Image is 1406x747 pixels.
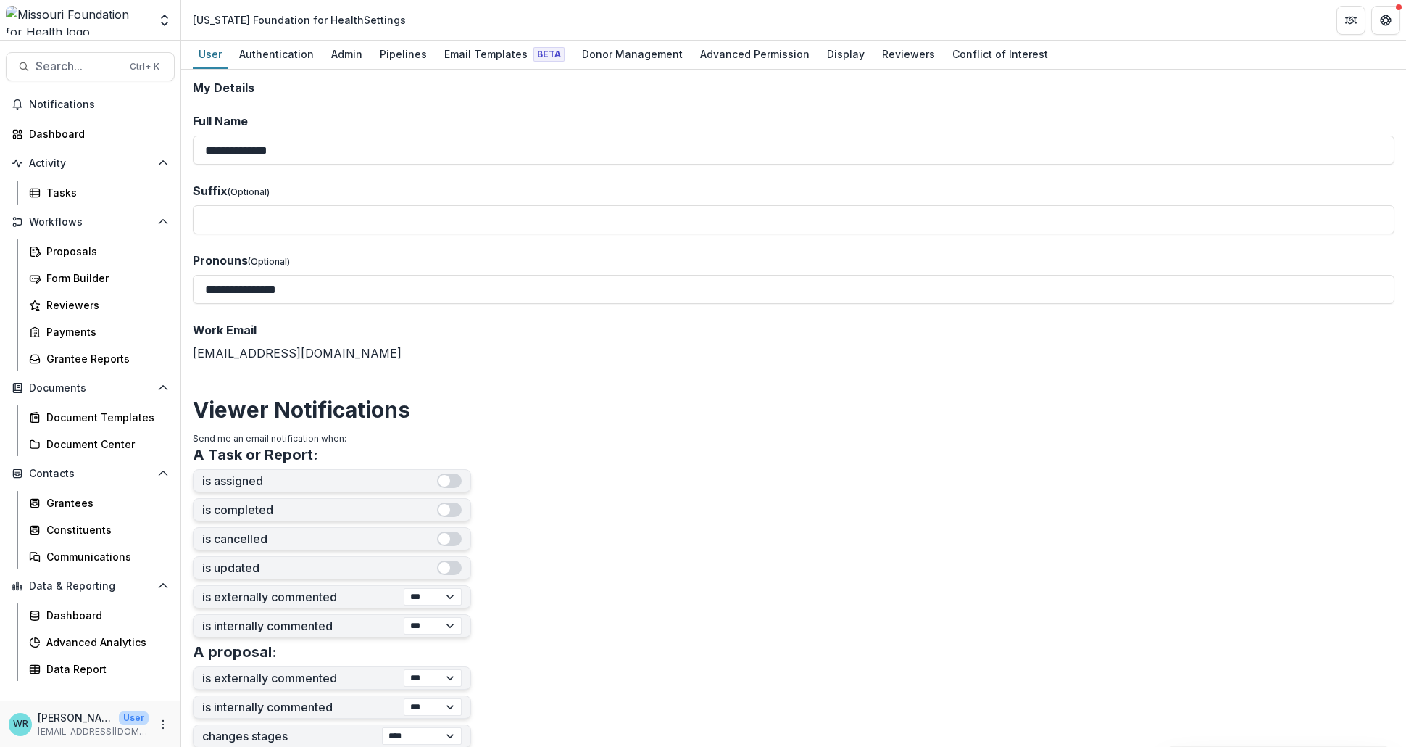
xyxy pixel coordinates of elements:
span: Notifications [29,99,169,111]
div: Admin [325,44,368,65]
div: Email Templates [438,44,570,65]
a: Data Report [23,657,175,681]
a: Payments [23,320,175,344]
span: Contacts [29,468,151,480]
button: Open Contacts [6,462,175,485]
a: Reviewers [876,41,941,69]
span: Work Email [193,323,257,337]
div: Payments [46,324,163,339]
a: Advanced Analytics [23,630,175,654]
div: Advanced Analytics [46,635,163,650]
p: [PERSON_NAME] [38,710,113,725]
div: Advanced Permission [694,44,815,65]
h3: A proposal: [193,643,277,661]
div: Document Center [46,437,163,452]
img: Missouri Foundation for Health logo [6,6,149,35]
a: Conflict of Interest [947,41,1054,69]
div: Grantee Reports [46,351,163,366]
a: Dashboard [6,122,175,146]
span: (Optional) [248,256,290,267]
button: Search... [6,52,175,81]
div: Authentication [233,44,320,65]
label: is externally commented [202,672,404,685]
span: Suffix [193,183,228,198]
div: Constituents [46,522,163,537]
label: is externally commented [202,590,404,604]
div: Wendy Rohrbach [13,719,28,729]
a: Admin [325,41,368,69]
div: Reviewers [46,297,163,313]
a: Advanced Permission [694,41,815,69]
a: Dashboard [23,603,175,627]
span: Documents [29,382,151,395]
a: Form Builder [23,266,175,290]
span: Activity [29,157,151,170]
a: Communications [23,545,175,569]
span: Search... [36,59,121,73]
a: Pipelines [374,41,433,69]
div: Dashboard [29,126,163,141]
div: [EMAIL_ADDRESS][DOMAIN_NAME] [193,321,1394,362]
button: Notifications [6,93,175,116]
div: Data Report [46,661,163,677]
a: Authentication [233,41,320,69]
a: Constituents [23,518,175,542]
span: Pronouns [193,253,248,268]
label: is completed [202,503,437,517]
label: is internally commented [202,619,404,633]
span: (Optional) [228,186,270,197]
a: Grantee Reports [23,347,175,371]
span: Beta [533,47,565,62]
button: Open entity switcher [154,6,175,35]
div: User [193,44,228,65]
button: More [154,716,172,733]
h3: A Task or Report: [193,446,318,463]
span: Full Name [193,114,248,128]
div: Ctrl + K [127,59,162,75]
div: Pipelines [374,44,433,65]
div: [US_STATE] Foundation for Health Settings [193,12,406,28]
a: Donor Management [576,41,689,69]
div: Display [821,44,870,65]
div: Form Builder [46,271,163,286]
button: Get Help [1371,6,1400,35]
button: Open Data & Reporting [6,574,175,598]
label: is assigned [202,474,437,488]
button: Partners [1336,6,1365,35]
span: Send me an email notification when: [193,433,346,444]
div: Reviewers [876,44,941,65]
label: is updated [202,561,437,575]
div: Donor Management [576,44,689,65]
a: Grantees [23,491,175,515]
button: Open Activity [6,152,175,175]
div: Dashboard [46,608,163,623]
a: Document Templates [23,405,175,429]
div: Proposals [46,244,163,259]
a: Display [821,41,870,69]
a: User [193,41,228,69]
p: [EMAIL_ADDRESS][DOMAIN_NAME] [38,725,149,738]
a: Tasks [23,181,175,205]
h2: My Details [193,81,1394,95]
a: Proposals [23,239,175,263]
p: User [119,711,149,725]
div: Tasks [46,185,163,200]
label: is internally commented [202,701,404,714]
span: Workflows [29,216,151,228]
button: Open Documents [6,376,175,400]
div: Conflict of Interest [947,44,1054,65]
label: is cancelled [202,532,437,546]
a: Document Center [23,432,175,456]
a: Reviewers [23,293,175,317]
a: Email Templates Beta [438,41,570,69]
h2: Viewer Notifications [193,397,1394,423]
div: Grantees [46,495,163,511]
div: Communications [46,549,163,564]
button: Open Workflows [6,210,175,234]
nav: breadcrumb [187,9,412,30]
label: changes stages [202,730,382,743]
span: Data & Reporting [29,580,151,593]
div: Document Templates [46,410,163,425]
